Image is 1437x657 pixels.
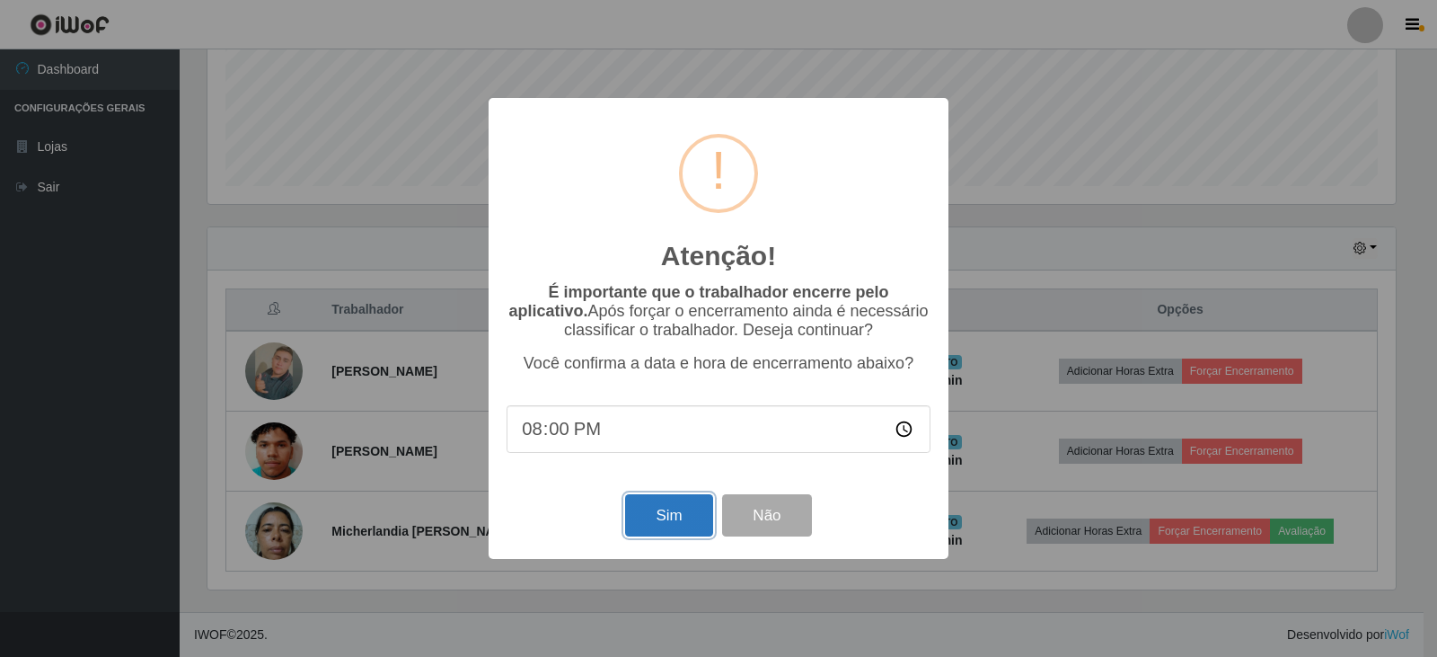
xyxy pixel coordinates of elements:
b: É importante que o trabalhador encerre pelo aplicativo. [508,283,888,320]
p: Você confirma a data e hora de encerramento abaixo? [507,354,930,373]
p: Após forçar o encerramento ainda é necessário classificar o trabalhador. Deseja continuar? [507,283,930,340]
button: Sim [625,494,712,537]
h2: Atenção! [661,240,776,272]
button: Não [722,494,811,537]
